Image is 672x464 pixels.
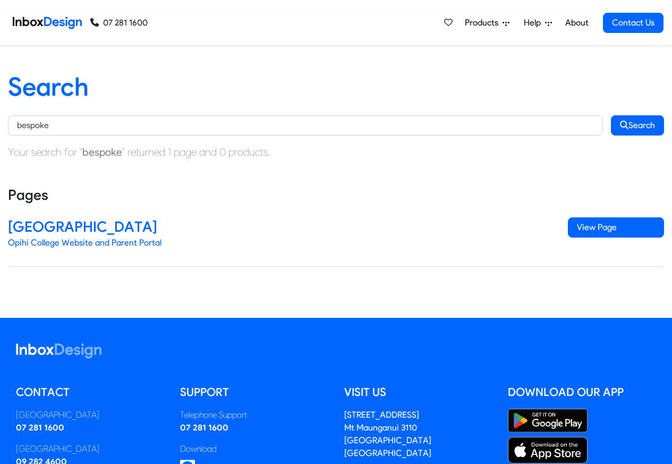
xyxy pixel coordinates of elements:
[8,217,552,237] h4: [GEOGRAPHIC_DATA]
[508,409,588,433] img: Google Play Store
[8,209,664,267] a: [GEOGRAPHIC_DATA] Opihi College Website and Parent Portal View Page
[180,443,328,455] div: Download
[16,423,64,433] a: 07 281 1600
[16,443,164,455] div: [GEOGRAPHIC_DATA]
[461,12,514,33] a: Products
[180,384,328,400] h5: Support
[8,237,552,249] p: Opihi College Website and Parent Portal
[82,146,122,158] strong: bespoke
[562,12,591,33] a: About
[16,409,164,421] div: [GEOGRAPHIC_DATA]
[524,16,545,29] span: Help
[344,410,431,458] address: [STREET_ADDRESS] Mt Maunganui 3110 [GEOGRAPHIC_DATA] [GEOGRAPHIC_DATA]
[344,410,431,458] a: [STREET_ADDRESS]Mt Maunganui 3110[GEOGRAPHIC_DATA][GEOGRAPHIC_DATA]
[90,16,148,29] a: 07 281 1600
[568,217,664,238] span: View Page
[8,144,664,160] p: Your search for " " returned 1 page and 0 products.
[611,115,664,136] button: Search
[8,72,664,103] h1: Search
[508,384,656,400] h5: Download our App
[16,384,164,400] h5: Contact
[8,115,602,136] input: Keywords
[603,13,664,33] a: Contact Us
[520,12,556,33] a: Help
[16,343,101,359] img: logo_inboxdesign_white.svg
[180,409,328,421] div: Telephone Support
[508,437,588,463] img: Apple App Store
[344,384,492,400] h5: Visit us
[465,16,503,29] span: Products
[180,423,228,433] a: 07 281 1600
[8,185,664,205] h4: Pages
